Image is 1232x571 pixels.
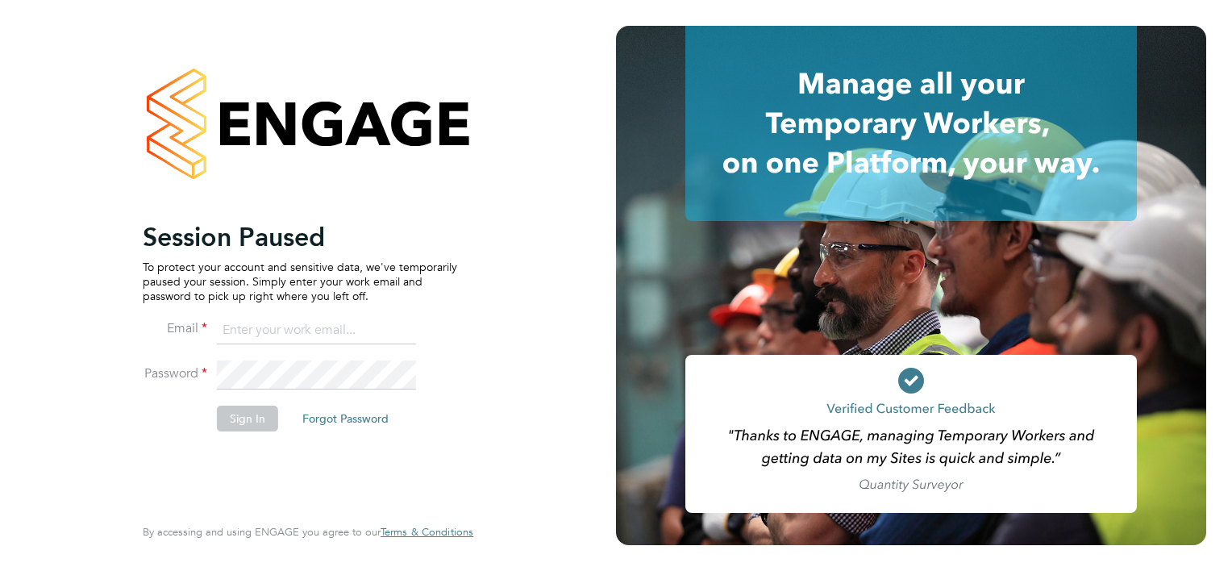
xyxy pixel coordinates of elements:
[143,221,457,253] h2: Session Paused
[143,365,207,382] label: Password
[143,260,457,304] p: To protect your account and sensitive data, we've temporarily paused your session. Simply enter y...
[143,525,473,539] span: By accessing and using ENGAGE you agree to our
[143,320,207,337] label: Email
[217,316,416,345] input: Enter your work email...
[289,406,402,431] button: Forgot Password
[217,406,278,431] button: Sign In
[381,526,473,539] a: Terms & Conditions
[381,525,473,539] span: Terms & Conditions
